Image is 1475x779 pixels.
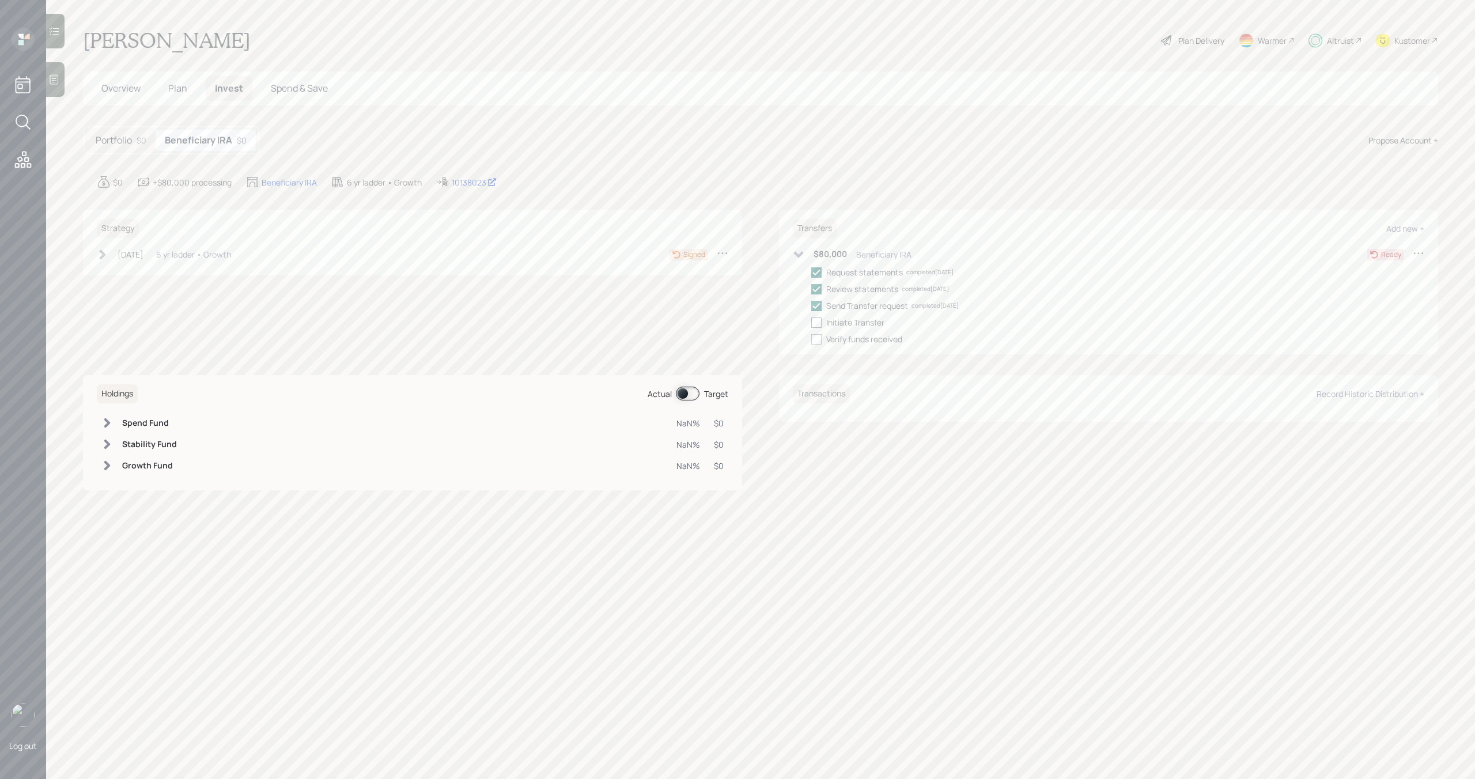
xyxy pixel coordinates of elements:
span: Spend & Save [271,82,328,94]
div: Review statements [826,283,898,295]
div: Record Historic Distribution + [1317,388,1424,399]
h5: Beneficiary IRA [165,135,232,146]
h6: Growth Fund [122,461,177,471]
h6: Strategy [97,219,139,238]
div: Warmer [1258,35,1287,47]
h6: Stability Fund [122,440,177,449]
div: Plan Delivery [1178,35,1224,47]
div: 10138023 [452,176,497,188]
div: Kustomer [1394,35,1430,47]
div: completed [DATE] [906,268,954,277]
div: Signed [683,249,705,260]
h6: Spend Fund [122,418,177,428]
div: Propose Account + [1368,134,1438,146]
h6: Transactions [793,384,850,403]
div: completed [DATE] [912,301,959,310]
div: $0 [714,417,724,429]
div: Ready [1381,249,1401,260]
div: NaN% [676,460,700,472]
div: [DATE] [118,248,143,260]
div: $0 [113,176,123,188]
span: Plan [168,82,187,94]
div: Actual [648,388,672,400]
span: Invest [215,82,243,94]
div: completed [DATE] [902,285,949,293]
div: $0 [714,460,724,472]
div: Beneficiary IRA [856,248,912,260]
div: +$80,000 processing [153,176,232,188]
div: NaN% [676,417,700,429]
img: michael-russo-headshot.png [12,704,35,727]
div: $0 [137,134,146,146]
div: Log out [9,740,37,751]
div: NaN% [676,438,700,451]
div: Add new + [1386,223,1424,234]
span: Overview [101,82,141,94]
div: Beneficiary IRA [262,176,317,188]
h6: Transfers [793,219,837,238]
div: Send Transfer request [826,300,908,312]
h1: [PERSON_NAME] [83,28,251,53]
h6: $80,000 [814,249,847,259]
div: 6 yr ladder • Growth [156,248,231,260]
div: Altruist [1327,35,1354,47]
div: Initiate Transfer [826,316,884,328]
div: $0 [237,134,247,146]
div: 6 yr ladder • Growth [347,176,422,188]
div: Target [704,388,728,400]
h5: Portfolio [96,135,132,146]
div: Request statements [826,266,903,278]
div: Verify funds received [826,333,902,345]
div: $0 [714,438,724,451]
h6: Holdings [97,384,138,403]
